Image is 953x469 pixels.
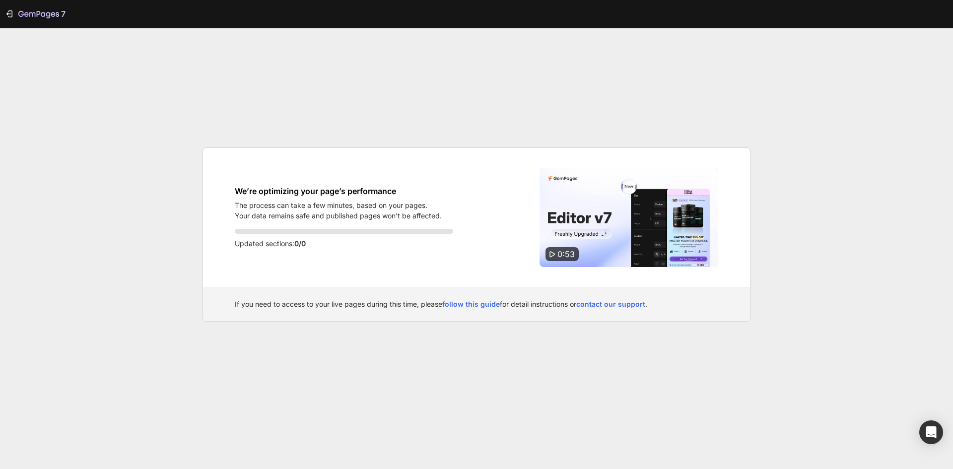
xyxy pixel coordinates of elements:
p: Updated sections: [235,238,453,250]
p: The process can take a few minutes, based on your pages. [235,200,442,210]
h1: We’re optimizing your page’s performance [235,185,442,197]
p: 7 [61,8,66,20]
img: Video thumbnail [540,168,718,267]
span: 0/0 [294,239,306,248]
a: follow this guide [442,300,500,308]
div: Open Intercom Messenger [919,420,943,444]
div: If you need to access to your live pages during this time, please for detail instructions or . [235,299,718,309]
span: 0:53 [557,249,575,259]
a: contact our support [576,300,645,308]
p: Your data remains safe and published pages won’t be affected. [235,210,442,221]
